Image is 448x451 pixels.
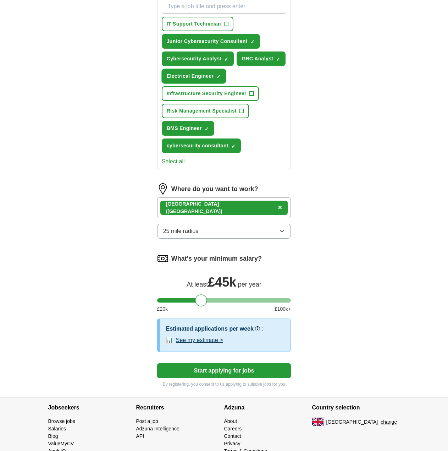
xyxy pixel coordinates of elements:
a: Blog [48,433,58,439]
a: Careers [224,426,242,431]
button: cybersecurity consultant✓ [162,138,241,153]
h3: : [261,325,263,333]
button: Select all [162,157,185,166]
button: BMS Engineer✓ [162,121,214,136]
span: [GEOGRAPHIC_DATA] [326,418,378,426]
span: Junior Cybersecurity Consultant [167,38,248,45]
span: £ 45k [208,275,236,289]
a: Adzuna Intelligence [136,426,179,431]
a: About [224,418,237,424]
span: 📊 [166,336,173,344]
span: Risk Management Specialist [167,107,237,115]
button: Risk Management Specialist [162,104,249,118]
img: location.png [157,183,168,195]
a: Post a job [136,418,158,424]
span: ✓ [231,143,236,149]
span: ✓ [205,126,209,132]
a: Contact [224,433,241,439]
span: Infrastructure Security Engineer [167,90,247,97]
h3: Estimated applications per week [166,325,254,333]
button: Electrical Engineer✓ [162,69,226,83]
label: Where do you want to work? [171,184,258,194]
strong: [GEOGRAPHIC_DATA] [166,201,219,207]
button: × [278,202,282,213]
span: ([GEOGRAPHIC_DATA]) [166,208,222,214]
span: Cybersecurity Analyst [167,55,222,63]
span: IT Support Technician [167,20,221,28]
button: GRC Analyst✓ [237,51,286,66]
img: salary.png [157,253,168,264]
span: At least [187,281,208,288]
label: What's your minimum salary? [171,254,262,263]
span: per year [238,281,261,288]
span: GRC Analyst [242,55,273,63]
h4: Country selection [312,398,400,418]
button: Cybersecurity Analyst✓ [162,51,234,66]
a: API [136,433,144,439]
a: ValueMyCV [48,441,74,446]
button: change [381,418,397,426]
a: Privacy [224,441,240,446]
button: Start applying for jobs [157,363,291,378]
img: UK flag [312,418,323,426]
button: 25 mile radius [157,224,291,239]
button: IT Support Technician [162,17,233,31]
span: cybersecurity consultant [167,142,228,150]
span: BMS Engineer [167,125,202,132]
span: Electrical Engineer [167,72,214,80]
button: See my estimate > [176,336,223,344]
span: ✓ [224,56,228,62]
span: £ 20 k [157,305,168,313]
span: ✓ [250,39,255,45]
button: Junior Cybersecurity Consultant✓ [162,34,260,49]
button: Infrastructure Security Engineer [162,86,259,101]
a: Browse jobs [48,418,75,424]
span: 25 mile radius [163,227,199,235]
span: ✓ [216,74,221,80]
a: Salaries [48,426,66,431]
p: By registering, you consent to us applying to suitable jobs for you [157,381,291,387]
span: × [278,203,282,211]
span: ✓ [276,56,280,62]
